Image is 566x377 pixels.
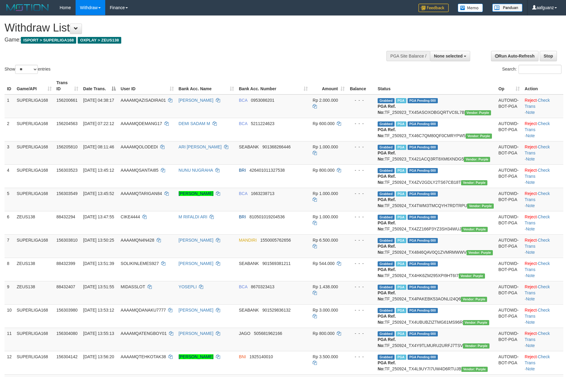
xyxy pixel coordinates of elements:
td: SUPERLIGA168 [14,234,54,258]
span: [DATE] 13:53:12 [83,308,114,313]
span: AAAAMQDANAKU7777 [121,308,166,313]
td: · · [522,304,563,328]
a: [PERSON_NAME] [179,354,213,359]
td: 4 [5,164,14,188]
td: SUPERLIGA168 [14,351,54,374]
span: BRI [239,168,246,173]
a: NUNU NUGRAHA [179,168,213,173]
b: PGA Ref. No: [378,244,396,255]
th: Date Trans.: activate to sort column descending [81,77,118,94]
span: Copy 5211224623 to clipboard [251,121,275,126]
select: Showentries [15,65,38,74]
a: ARI [PERSON_NAME] [179,144,222,149]
td: · · [522,94,563,118]
td: 3 [5,141,14,164]
span: Grabbed [378,355,395,360]
span: Grabbed [378,191,395,197]
span: Rp 3.500.000 [313,354,338,359]
span: Copy 0953086201 to clipboard [251,98,275,103]
a: Reject [525,191,537,196]
span: Rp 3.000.000 [313,308,338,313]
a: Reject [525,238,537,243]
b: PGA Ref. No: [378,104,396,115]
td: TF_250923_TX421ACQ3RT8XM6XNDG5 [375,141,496,164]
span: Vendor URL: https://trx4.1velocity.biz [463,320,489,325]
td: AUTOWD-BOT-PGA [496,328,522,351]
td: AUTOWD-BOT-PGA [496,304,522,328]
span: AAAAMQTARIGAN84 [121,191,162,196]
span: 156200661 [57,98,78,103]
span: MANDIRI [239,238,257,243]
span: Copy 901569381211 to clipboard [262,261,291,266]
a: Reject [525,214,537,219]
span: SEABANK [239,144,259,149]
a: Note [526,157,535,161]
th: Bank Acc. Number: activate to sort column ascending [236,77,310,94]
th: Trans ID: activate to sort column ascending [54,77,81,94]
b: PGA Ref. No: [378,290,396,301]
td: SUPERLIGA168 [14,118,54,141]
td: AUTOWD-BOT-PGA [496,188,522,211]
a: Reject [525,168,537,173]
td: SUPERLIGA168 [14,304,54,328]
td: SUPERLIGA168 [14,328,54,351]
span: BCA [239,98,247,103]
span: PGA Pending [408,238,438,243]
img: Feedback.jpg [418,4,449,12]
td: TF_250924_TX4846QAV0Q1ZVMRMWWV [375,234,496,258]
span: AAAAMQATENGBOY01 [121,331,167,336]
span: 156303523 [57,168,78,173]
span: SOLIKINLEMES927 [121,261,159,266]
td: SUPERLIGA168 [14,188,54,211]
label: Show entries [5,65,50,74]
a: Check Trans [525,98,550,109]
td: · · [522,351,563,374]
a: Check Trans [525,144,550,155]
span: Marked by aafsreyleap [396,215,406,220]
div: PGA Site Balance / [386,51,430,61]
span: Marked by aafchhiseyha [396,121,406,127]
a: Run Auto-Refresh [491,51,538,61]
span: Marked by aafsoumeymey [396,355,406,360]
td: AUTOWD-BOT-PGA [496,351,522,374]
div: - - - [350,144,373,150]
a: [PERSON_NAME] [179,261,213,266]
span: Rp 1.000.000 [313,191,338,196]
span: BCA [239,284,247,289]
b: PGA Ref. No: [378,360,396,371]
span: Marked by aafandaneth [396,191,406,197]
span: 88432407 [57,284,75,289]
td: TF_250924_TX4L9UY7I7UW4D6RTUJB [375,351,496,374]
span: Vendor URL: https://trx4.1velocity.biz [467,250,493,255]
span: PGA Pending [408,168,438,173]
a: Note [526,227,535,231]
span: Vendor URL: https://trx4.1velocity.biz [467,203,493,209]
span: [DATE] 13:50:25 [83,238,114,243]
span: 156205810 [57,144,78,149]
td: · · [522,281,563,304]
td: AUTOWD-BOT-PGA [496,258,522,281]
b: PGA Ref. No: [378,337,396,348]
td: SUPERLIGA168 [14,164,54,188]
div: - - - [350,237,373,243]
span: [DATE] 08:11:46 [83,144,114,149]
a: [PERSON_NAME] [179,191,213,196]
a: Check Trans [525,284,550,295]
span: Vendor URL: https://trx4.1velocity.biz [466,134,492,139]
span: [DATE] 07:22:12 [83,121,114,126]
span: Rp 2.000.000 [313,98,338,103]
td: 9 [5,281,14,304]
a: Note [526,250,535,255]
div: - - - [350,97,373,103]
a: Note [526,180,535,185]
td: 8 [5,258,14,281]
td: · · [522,164,563,188]
span: Vendor URL: https://trx4.1velocity.biz [461,297,487,302]
a: Check Trans [525,168,550,179]
span: SEABANK [239,261,259,266]
a: Note [526,110,535,115]
a: Check Trans [525,308,550,319]
span: Copy 426401011327538 to clipboard [249,168,285,173]
span: 156303980 [57,308,78,313]
td: ZEUS138 [14,211,54,234]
